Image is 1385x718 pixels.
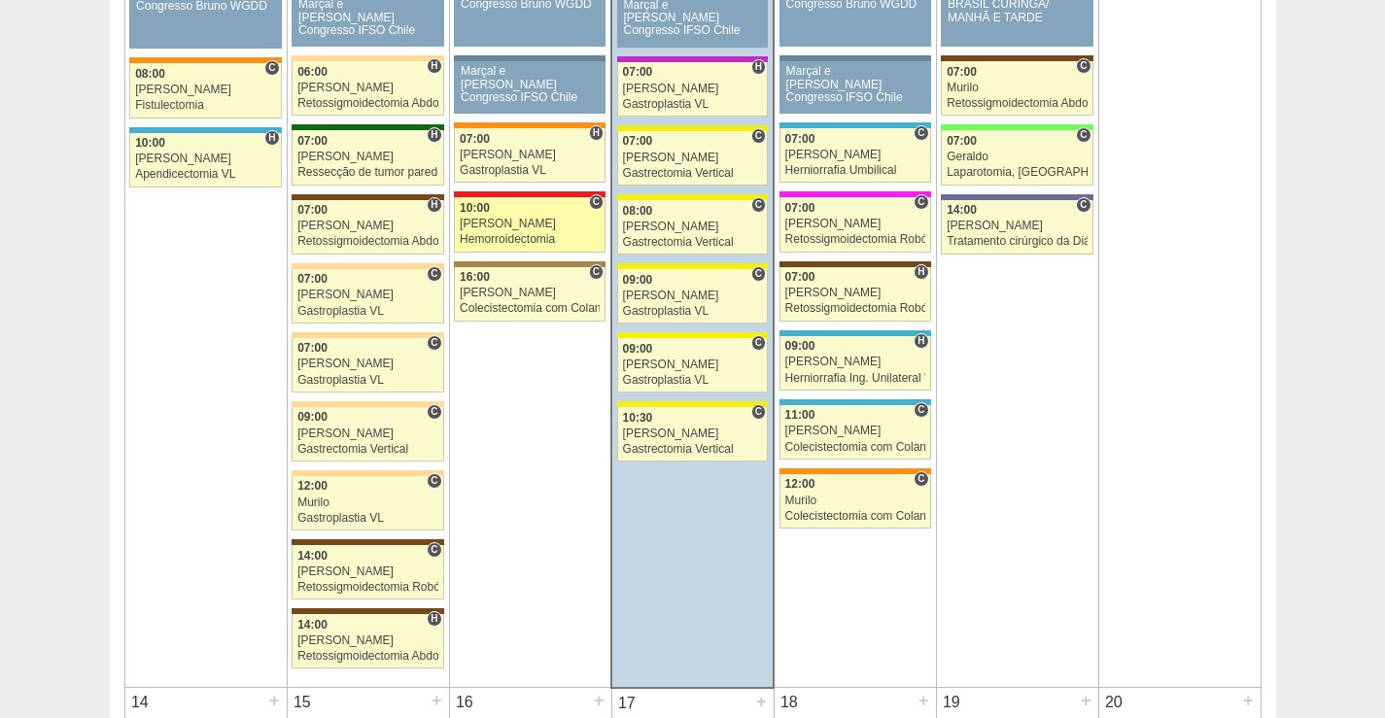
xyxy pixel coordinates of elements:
[135,136,165,150] span: 10:00
[1076,58,1091,74] span: Consultório
[623,305,763,318] div: Gastroplastia VL
[617,269,768,324] a: C 09:00 [PERSON_NAME] Gastroplastia VL
[785,164,925,177] div: Herniorrafia Umbilical
[779,468,931,474] div: Key: São Luiz - SCS
[785,477,815,491] span: 12:00
[779,197,931,252] a: C 07:00 [PERSON_NAME] Retossigmoidectomia Robótica
[617,62,768,117] a: H 07:00 [PERSON_NAME] Gastroplastia VL
[288,688,318,717] div: 15
[914,125,928,141] span: Consultório
[460,287,600,299] div: [PERSON_NAME]
[427,404,441,420] span: Consultório
[589,194,604,210] span: Consultório
[1076,127,1091,143] span: Consultório
[779,261,931,267] div: Key: Santa Joana
[785,287,925,299] div: [PERSON_NAME]
[460,233,600,246] div: Hemorroidectomia
[292,614,443,668] a: H 14:00 [PERSON_NAME] Retossigmoidectomia Abdominal VL
[623,427,763,440] div: [PERSON_NAME]
[292,332,443,338] div: Key: Bartira
[129,133,281,188] a: H 10:00 [PERSON_NAME] Apendicectomia VL
[947,166,1088,179] div: Laparotomia, [GEOGRAPHIC_DATA], Drenagem, Bridas VL
[941,200,1092,255] a: C 14:00 [PERSON_NAME] Tratamento cirúrgico da Diástase do reto abdomem
[125,688,156,717] div: 14
[623,167,763,180] div: Gastrectomia Vertical
[591,688,607,713] div: +
[460,201,490,215] span: 10:00
[623,374,763,387] div: Gastroplastia VL
[941,55,1092,61] div: Key: Santa Joana
[454,191,606,197] div: Key: Assunção
[135,67,165,81] span: 08:00
[427,335,441,351] span: Consultório
[623,98,763,111] div: Gastroplastia VL
[297,151,438,163] div: [PERSON_NAME]
[623,83,763,95] div: [PERSON_NAME]
[786,65,924,104] div: Marçal e [PERSON_NAME] Congresso IFSO Chile
[297,220,438,232] div: [PERSON_NAME]
[947,203,977,217] span: 14:00
[589,264,604,280] span: Consultório
[264,60,279,76] span: Consultório
[914,333,928,349] span: Hospital
[751,266,766,282] span: Consultório
[623,273,653,287] span: 09:00
[297,443,438,456] div: Gastrectomia Vertical
[292,130,443,185] a: H 07:00 [PERSON_NAME] Ressecção de tumor parede abdominal pélvica
[297,305,438,318] div: Gastroplastia VL
[460,164,600,177] div: Gastroplastia VL
[779,61,931,114] a: Marçal e [PERSON_NAME] Congresso IFSO Chile
[297,549,328,563] span: 14:00
[779,399,931,405] div: Key: Neomater
[427,266,441,282] span: Consultório
[779,405,931,460] a: C 11:00 [PERSON_NAME] Colecistectomia com Colangiografia VL
[297,512,438,525] div: Gastroplastia VL
[612,689,642,718] div: 17
[1076,197,1091,213] span: Consultório
[292,401,443,407] div: Key: Bartira
[297,97,438,110] div: Retossigmoidectomia Abdominal VL
[779,267,931,322] a: H 07:00 [PERSON_NAME] Retossigmoidectomia Robótica
[779,128,931,183] a: C 07:00 [PERSON_NAME] Herniorrafia Umbilical
[751,197,766,213] span: Consultório
[297,65,328,79] span: 06:00
[947,97,1088,110] div: Retossigmoidectomia Abdominal VL
[297,374,438,387] div: Gastroplastia VL
[623,236,763,249] div: Gastrectomia Vertical
[454,267,606,322] a: C 16:00 [PERSON_NAME] Colecistectomia com Colangiografia VL
[914,194,928,210] span: Consultório
[297,134,328,148] span: 07:00
[785,149,925,161] div: [PERSON_NAME]
[1078,688,1094,713] div: +
[460,149,600,161] div: [PERSON_NAME]
[129,127,281,133] div: Key: Neomater
[779,330,931,336] div: Key: Neomater
[751,335,766,351] span: Consultório
[779,336,931,391] a: H 09:00 [PERSON_NAME] Herniorrafia Ing. Unilateral VL
[427,473,441,489] span: Consultório
[454,55,606,61] div: Key: Aviso
[785,218,925,230] div: [PERSON_NAME]
[623,411,653,425] span: 10:30
[1240,688,1257,713] div: +
[264,130,279,146] span: Hospital
[450,688,480,717] div: 16
[623,204,653,218] span: 08:00
[297,427,438,440] div: [PERSON_NAME]
[129,63,281,118] a: C 08:00 [PERSON_NAME] Fistulectomia
[623,134,653,148] span: 07:00
[135,84,276,96] div: [PERSON_NAME]
[460,132,490,146] span: 07:00
[460,270,490,284] span: 16:00
[617,200,768,255] a: C 08:00 [PERSON_NAME] Gastrectomia Vertical
[914,402,928,418] span: Consultório
[617,332,768,338] div: Key: Santa Rita
[941,130,1092,185] a: C 07:00 Geraldo Laparotomia, [GEOGRAPHIC_DATA], Drenagem, Bridas VL
[947,65,977,79] span: 07:00
[617,401,768,407] div: Key: Santa Rita
[623,359,763,371] div: [PERSON_NAME]
[292,263,443,269] div: Key: Bartira
[751,404,766,420] span: Consultório
[297,358,438,370] div: [PERSON_NAME]
[454,197,606,252] a: C 10:00 [PERSON_NAME] Hemorroidectomia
